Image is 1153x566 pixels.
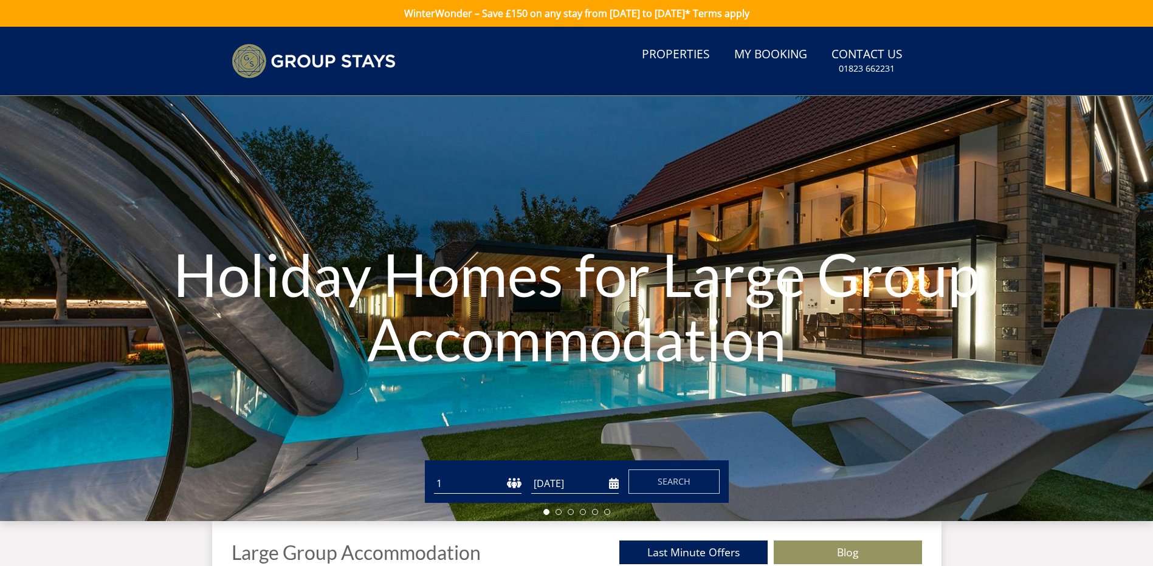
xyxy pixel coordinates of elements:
a: My Booking [729,41,812,69]
a: Properties [637,41,715,69]
h1: Holiday Homes for Large Group Accommodation [173,218,980,395]
span: Search [658,476,690,487]
a: Last Minute Offers [619,540,768,564]
a: Contact Us01823 662231 [827,41,907,81]
a: Blog [774,540,922,564]
input: Arrival Date [531,474,619,494]
img: Group Stays [232,44,396,78]
button: Search [628,469,720,494]
small: 01823 662231 [839,63,895,75]
h1: Large Group Accommodation [232,542,481,563]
